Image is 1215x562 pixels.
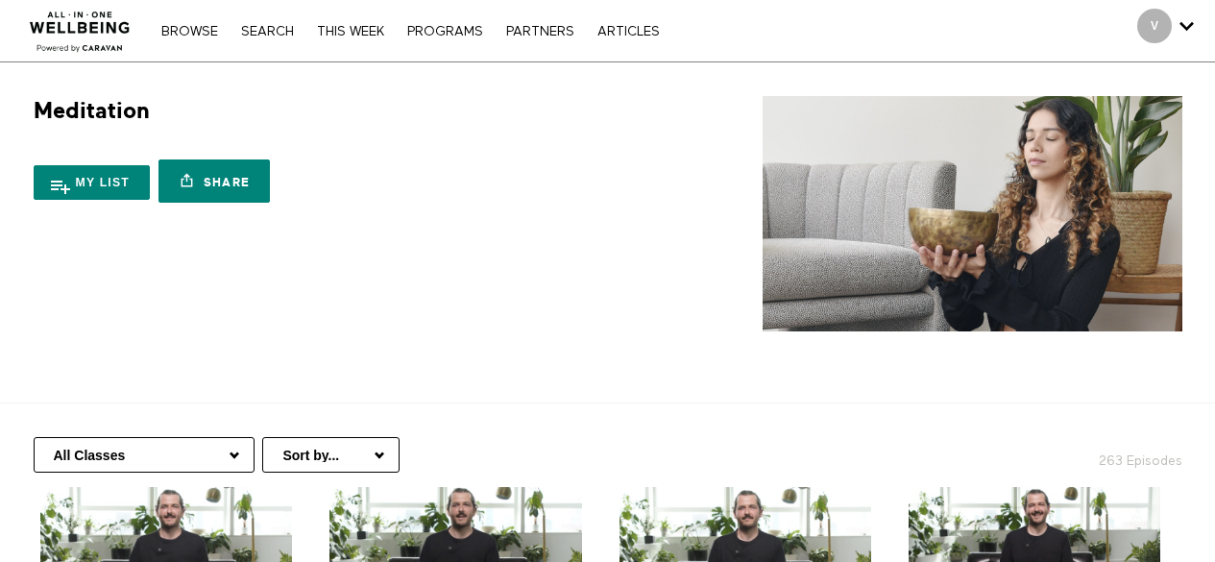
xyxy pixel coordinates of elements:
img: Meditation [763,96,1181,331]
a: Search [231,25,304,38]
a: Share [158,159,270,203]
h1: Meditation [34,96,150,126]
nav: Primary [152,21,668,40]
a: PARTNERS [497,25,584,38]
a: PROGRAMS [398,25,493,38]
a: ARTICLES [588,25,669,38]
h2: 263 Episodes [985,437,1194,471]
a: Browse [152,25,228,38]
a: THIS WEEK [307,25,394,38]
button: My list [34,165,151,200]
